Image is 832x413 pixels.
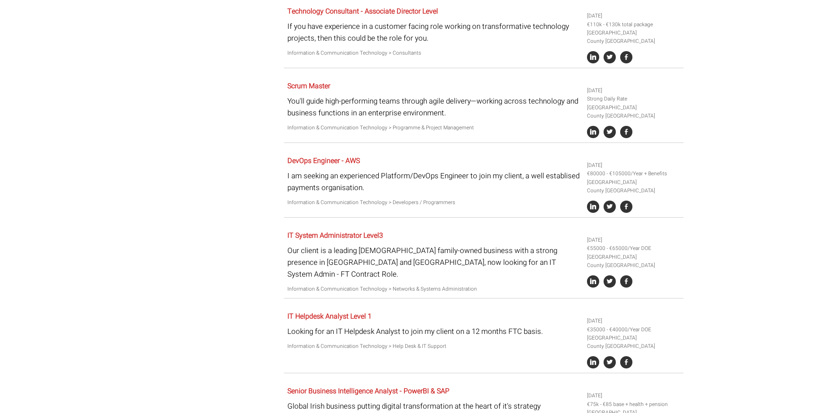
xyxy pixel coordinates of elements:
[287,124,580,132] p: Information & Communication Technology > Programme & Project Management
[287,230,383,241] a: IT System Administrator Level3
[587,104,680,120] li: [GEOGRAPHIC_DATA] County [GEOGRAPHIC_DATA]
[287,95,580,119] p: You'll guide high-performing teams through agile delivery—working across technology and business ...
[587,244,680,253] li: €55000 - €65000/Year DOE
[287,386,449,396] a: Senior Business Intelligence Analyst - PowerBI & SAP
[587,178,680,195] li: [GEOGRAPHIC_DATA] County [GEOGRAPHIC_DATA]
[587,392,680,400] li: [DATE]
[587,334,680,351] li: [GEOGRAPHIC_DATA] County [GEOGRAPHIC_DATA]
[287,285,580,293] p: Information & Communication Technology > Networks & Systems Administration
[587,12,680,20] li: [DATE]
[587,87,680,95] li: [DATE]
[587,170,680,178] li: €80000 - €105000/Year + Benefits
[587,236,680,244] li: [DATE]
[287,311,372,322] a: IT Helpdesk Analyst Level 1
[287,6,438,17] a: Technology Consultant - Associate Director Level
[587,161,680,170] li: [DATE]
[287,245,580,281] p: Our client is a leading [DEMOGRAPHIC_DATA] family-owned business with a strong presence in [GEOGR...
[287,21,580,44] p: If you have experience in a customer facing role working on transformative technology projects, t...
[587,326,680,334] li: €35000 - €40000/Year DOE
[587,95,680,103] li: Strong Daily Rate
[587,253,680,270] li: [GEOGRAPHIC_DATA] County [GEOGRAPHIC_DATA]
[287,326,580,337] p: Looking for an IT Helpdesk Analyst to join my client on a 12 months FTC basis.
[287,170,580,194] p: I am seeking an experienced Platform/DevOps Engineer to join my client, a well establised payment...
[287,400,580,412] p: Global Irish business putting digital transformation at the heart of it's strategy
[287,342,580,351] p: Information & Communication Technology > Help Desk & IT Support
[287,49,580,57] p: Information & Communication Technology > Consultants
[587,29,680,45] li: [GEOGRAPHIC_DATA] County [GEOGRAPHIC_DATA]
[587,317,680,325] li: [DATE]
[287,156,360,166] a: DevOps Engineer - AWS
[287,198,580,207] p: Information & Communication Technology > Developers / Programmers
[287,81,330,91] a: Scrum Master
[587,400,680,409] li: €75k - €85 base + health + pension
[587,21,680,29] li: €110k - €130k total package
